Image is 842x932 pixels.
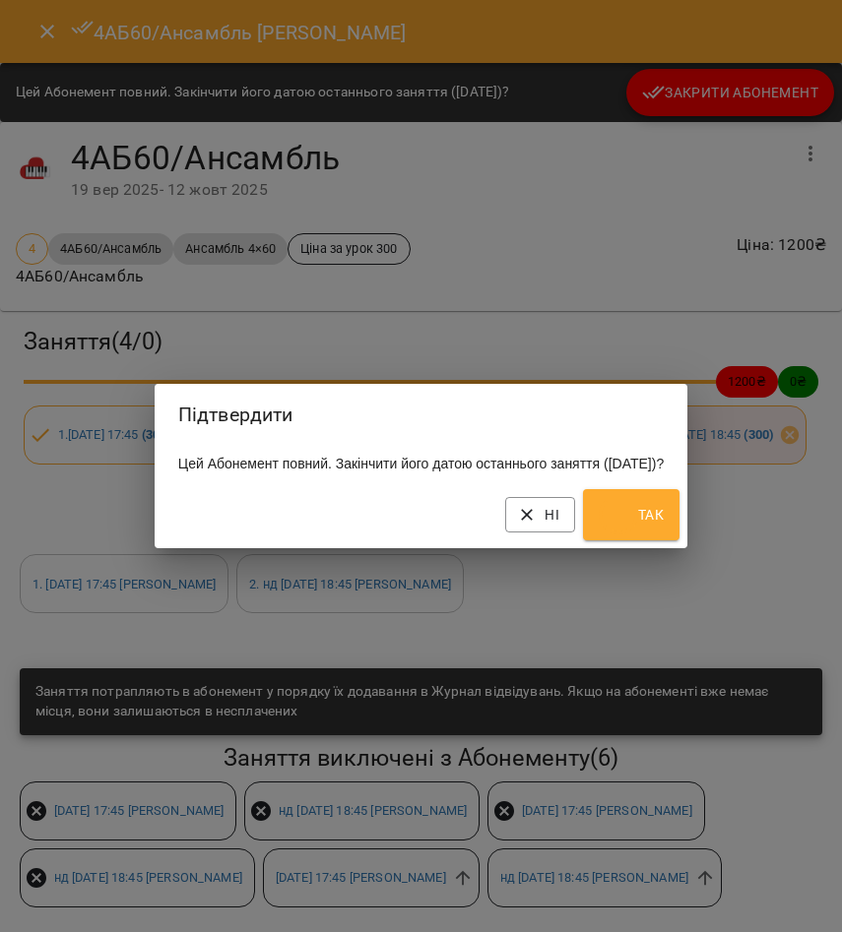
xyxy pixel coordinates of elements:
span: Так [599,495,664,534]
div: Цей Абонемент повний. Закінчити його датою останнього заняття ([DATE])? [155,446,687,481]
button: Так [583,489,680,540]
button: Ні [505,497,575,532]
h2: Підтвердити [178,400,664,430]
span: Ні [521,503,559,527]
